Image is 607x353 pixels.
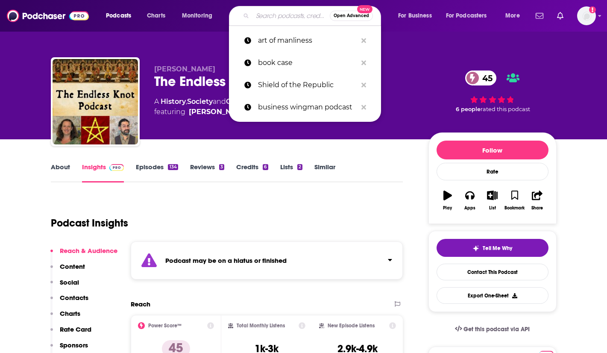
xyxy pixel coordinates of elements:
[82,163,124,182] a: InsightsPodchaser Pro
[252,9,330,23] input: Search podcasts, credits, & more...
[258,52,357,74] p: book case
[489,206,496,211] div: List
[50,247,117,262] button: Reach & Audience
[187,97,213,106] a: Society
[168,164,178,170] div: 134
[437,163,548,180] div: Rate
[440,9,499,23] button: open menu
[328,323,375,329] h2: New Episode Listens
[50,278,79,294] button: Social
[428,65,557,118] div: 45 6 peoplerated this podcast
[100,9,142,23] button: open menu
[258,96,357,118] p: business wingman podcast
[554,9,567,23] a: Show notifications dropdown
[446,10,487,22] span: For Podcasters
[531,206,543,211] div: Share
[51,163,70,182] a: About
[314,163,335,182] a: Similar
[154,107,331,117] span: featuring
[483,245,512,252] span: Tell Me Why
[237,6,389,26] div: Search podcasts, credits, & more...
[141,9,170,23] a: Charts
[50,309,80,325] button: Charts
[465,71,497,85] a: 45
[472,245,479,252] img: tell me why sparkle
[437,264,548,280] a: Contact This Podcast
[437,287,548,304] button: Export One-Sheet
[51,217,128,229] h1: Podcast Insights
[263,164,268,170] div: 6
[50,294,88,309] button: Contacts
[229,29,381,52] a: art of manliness
[60,309,80,318] p: Charts
[448,319,537,340] a: Get this podcast via API
[392,9,443,23] button: open menu
[464,206,475,211] div: Apps
[577,6,596,25] span: Logged in as dmessina
[258,74,357,96] p: Shield of the Republic
[136,163,178,182] a: Episodes134
[186,97,187,106] span: ,
[437,185,459,216] button: Play
[236,163,268,182] a: Credits6
[589,6,596,13] svg: Add a profile image
[161,97,186,106] a: History
[147,10,165,22] span: Charts
[190,163,224,182] a: Reviews3
[330,11,373,21] button: Open AdvancedNew
[280,163,302,182] a: Lists2
[189,107,250,117] a: [PERSON_NAME]
[577,6,596,25] img: User Profile
[456,106,481,112] span: 6 people
[226,97,253,106] a: Culture
[532,9,547,23] a: Show notifications dropdown
[131,241,403,279] section: Click to expand status details
[219,164,224,170] div: 3
[297,164,302,170] div: 2
[504,185,526,216] button: Bookmark
[459,185,481,216] button: Apps
[443,206,452,211] div: Play
[50,262,85,278] button: Content
[148,323,182,329] h2: Power Score™
[106,10,131,22] span: Podcasts
[499,9,531,23] button: open menu
[437,141,548,159] button: Follow
[505,10,520,22] span: More
[398,10,432,22] span: For Business
[60,294,88,302] p: Contacts
[131,300,150,308] h2: Reach
[463,326,530,333] span: Get this podcast via API
[60,247,117,255] p: Reach & Audience
[60,325,91,333] p: Rate Card
[258,29,357,52] p: art of manliness
[53,59,138,144] img: The Endless Knot
[474,71,497,85] span: 45
[60,341,88,349] p: Sponsors
[182,10,212,22] span: Monitoring
[229,52,381,74] a: book case
[176,9,223,23] button: open menu
[213,97,226,106] span: and
[60,262,85,271] p: Content
[229,96,381,118] a: business wingman podcast
[481,185,503,216] button: List
[237,323,285,329] h2: Total Monthly Listens
[50,325,91,341] button: Rate Card
[60,278,79,286] p: Social
[437,239,548,257] button: tell me why sparkleTell Me Why
[154,65,215,73] span: [PERSON_NAME]
[154,97,331,117] div: A podcast
[357,5,372,13] span: New
[334,14,369,18] span: Open Advanced
[109,164,124,171] img: Podchaser Pro
[577,6,596,25] button: Show profile menu
[526,185,548,216] button: Share
[165,256,287,265] strong: Podcast may be on a hiatus or finished
[229,74,381,96] a: Shield of the Republic
[7,8,89,24] img: Podchaser - Follow, Share and Rate Podcasts
[481,106,530,112] span: rated this podcast
[504,206,525,211] div: Bookmark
